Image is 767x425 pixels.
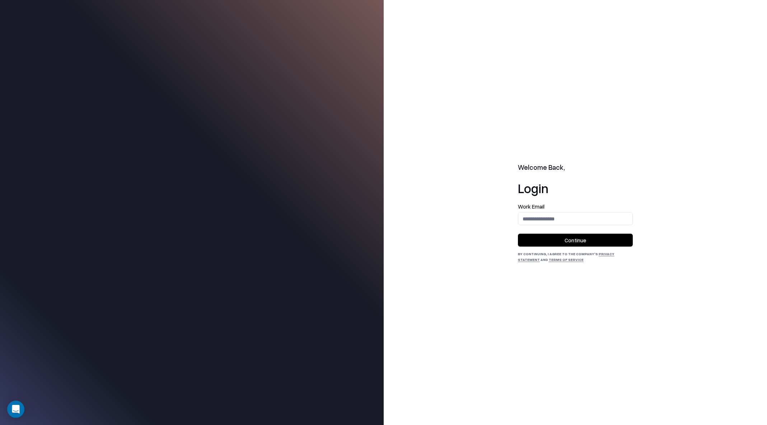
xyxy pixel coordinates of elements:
[549,257,584,262] a: Terms of Service
[7,401,24,418] div: Open Intercom Messenger
[518,234,633,247] button: Continue
[518,181,633,195] h1: Login
[518,251,633,262] div: By continuing, I agree to the Company's and
[518,163,633,173] h2: Welcome Back,
[518,204,633,209] label: Work Email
